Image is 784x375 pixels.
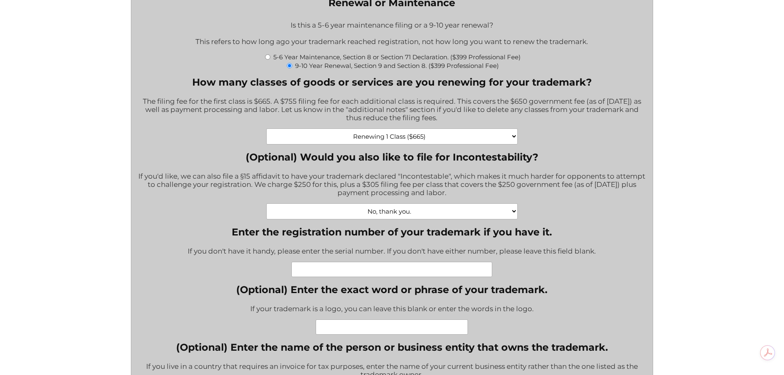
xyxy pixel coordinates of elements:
[236,284,547,296] label: (Optional) Enter the exact word or phrase of your trademark.
[137,167,647,203] div: If you'd like, we can also file a §15 affidavit to have your trademark declared "Incontestable", ...
[273,53,521,61] label: 5-6 Year Maintenance, Section 8 or Section 71 Declaration. ($399 Professional Fee)
[188,226,596,238] label: Enter the registration number of your trademark if you have it.
[137,151,647,163] label: (Optional) Would you also like to file for Incontestability?
[188,242,596,262] div: If you don't have it handy, please enter the serial number. If you don't have either number, plea...
[137,92,647,128] div: The filing fee for the first class is $665. A $755 filing fee for each additional class is requir...
[236,299,547,319] div: If your trademark is a logo, you can leave this blank or enter the words in the logo.
[137,16,647,52] div: Is this a 5-6 year maintenance filing or a 9-10 year renewal? This refers to how long ago your tr...
[295,62,499,70] label: 9-10 Year Renewal, Section 9 and Section 8. ($399 Professional Fee)
[137,341,647,353] label: (Optional) Enter the name of the person or business entity that owns the trademark.
[137,76,647,88] label: How many classes of goods or services are you renewing for your trademark?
